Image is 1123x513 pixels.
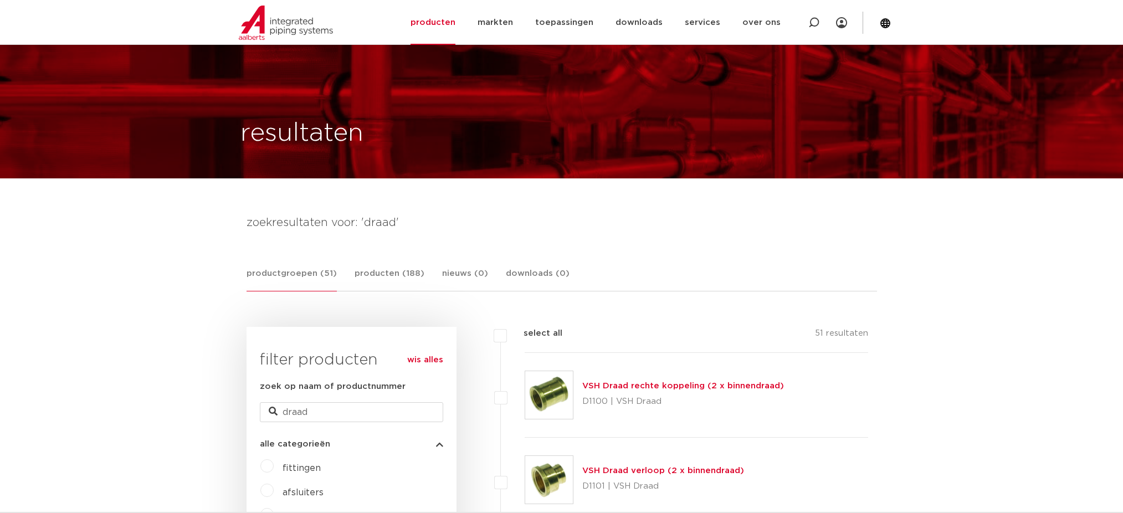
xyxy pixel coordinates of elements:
a: downloads (0) [506,267,570,291]
a: producten (188) [355,267,424,291]
h4: zoekresultaten voor: 'draad' [247,214,877,232]
img: Thumbnail for VSH Draad rechte koppeling (2 x binnendraad) [525,371,573,419]
h1: resultaten [240,116,363,151]
a: nieuws (0) [442,267,488,291]
a: VSH Draad verloop (2 x binnendraad) [582,466,744,475]
span: alle categorieën [260,440,330,448]
button: alle categorieën [260,440,443,448]
a: VSH Draad rechte koppeling (2 x binnendraad) [582,382,784,390]
input: zoeken [260,402,443,422]
p: 51 resultaten [815,327,868,344]
a: productgroepen (51) [247,267,337,291]
a: afsluiters [283,488,324,497]
a: fittingen [283,464,321,473]
label: zoek op naam of productnummer [260,380,406,393]
p: D1101 | VSH Draad [582,478,744,495]
label: select all [507,327,562,340]
p: D1100 | VSH Draad [582,393,784,411]
h3: filter producten [260,349,443,371]
img: Thumbnail for VSH Draad verloop (2 x binnendraad) [525,456,573,504]
a: wis alles [407,353,443,367]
